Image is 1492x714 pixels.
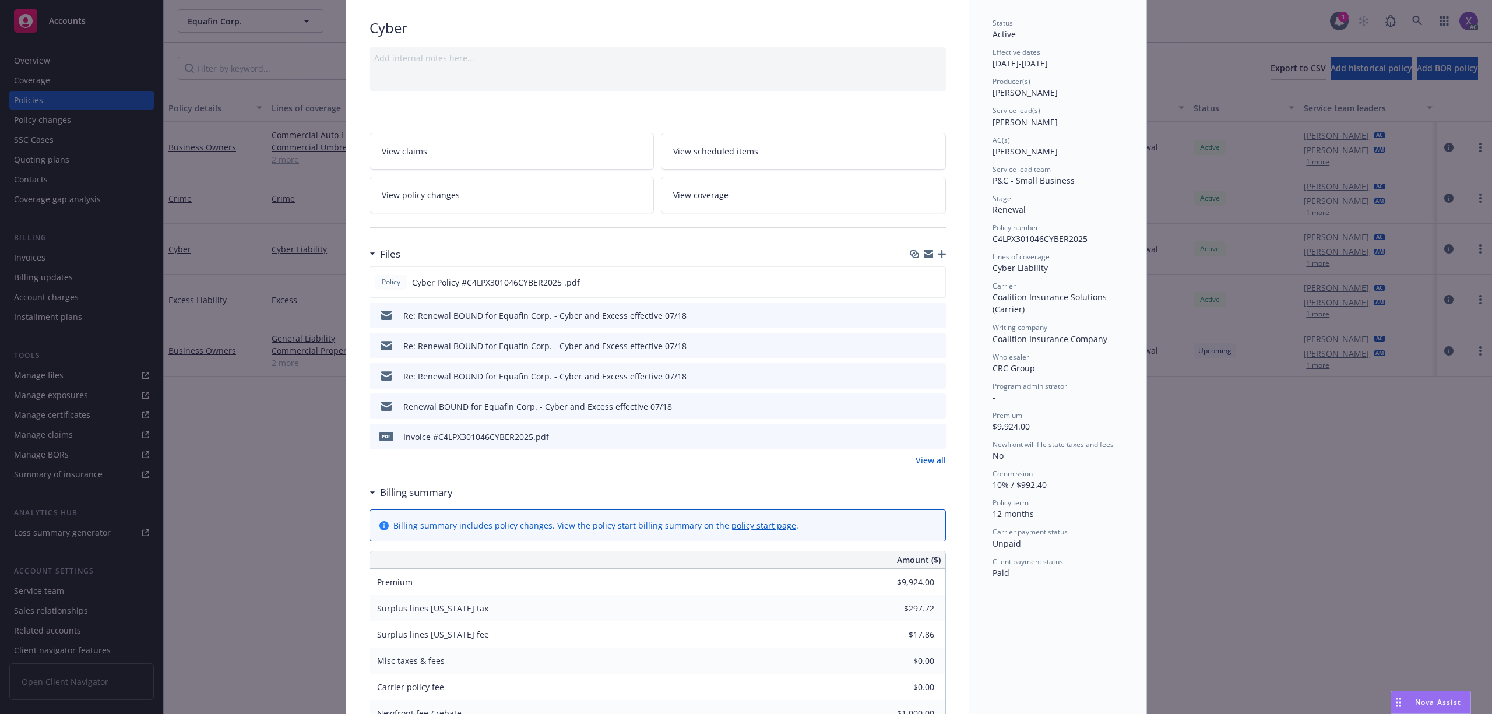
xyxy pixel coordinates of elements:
[1391,691,1471,714] button: Nova Assist
[377,603,488,614] span: Surplus lines [US_STATE] tax
[993,146,1058,157] span: [PERSON_NAME]
[993,262,1048,273] span: Cyber Liability
[912,340,921,352] button: download file
[931,340,941,352] button: preview file
[403,400,672,413] div: Renewal BOUND for Equafin Corp. - Cyber and Excess effective 07/18
[993,352,1029,362] span: Wholesaler
[374,52,941,64] div: Add internal notes here...
[731,520,796,531] a: policy start page
[865,652,941,670] input: 0.00
[993,281,1016,291] span: Carrier
[370,18,946,38] div: Cyber
[993,469,1033,479] span: Commission
[993,392,995,403] span: -
[912,276,921,289] button: download file
[993,410,1022,420] span: Premium
[993,333,1107,344] span: Coalition Insurance Company
[673,189,729,201] span: View coverage
[931,309,941,322] button: preview file
[993,233,1088,244] span: C4LPX301046CYBER2025
[993,567,1009,578] span: Paid
[377,576,413,588] span: Premium
[673,145,758,157] span: View scheduled items
[865,626,941,643] input: 0.00
[380,247,400,262] h3: Files
[865,600,941,617] input: 0.00
[993,175,1075,186] span: P&C - Small Business
[912,431,921,443] button: download file
[993,164,1051,174] span: Service lead team
[916,454,946,466] a: View all
[912,370,921,382] button: download file
[897,554,941,566] span: Amount ($)
[393,519,798,532] div: Billing summary includes policy changes. View the policy start billing summary on the .
[993,439,1114,449] span: Newfront will file state taxes and fees
[403,340,687,352] div: Re: Renewal BOUND for Equafin Corp. - Cyber and Excess effective 07/18
[370,247,400,262] div: Files
[865,678,941,696] input: 0.00
[379,277,403,287] span: Policy
[993,47,1123,69] div: [DATE] - [DATE]
[865,574,941,591] input: 0.00
[403,431,549,443] div: Invoice #C4LPX301046CYBER2025.pdf
[931,431,941,443] button: preview file
[993,18,1013,28] span: Status
[931,370,941,382] button: preview file
[930,276,941,289] button: preview file
[993,557,1063,567] span: Client payment status
[1391,691,1406,713] div: Drag to move
[993,479,1047,490] span: 10% / $992.40
[993,508,1034,519] span: 12 months
[993,291,1109,315] span: Coalition Insurance Solutions (Carrier)
[993,117,1058,128] span: [PERSON_NAME]
[382,189,460,201] span: View policy changes
[993,450,1004,461] span: No
[993,223,1039,233] span: Policy number
[661,177,946,213] a: View coverage
[377,629,489,640] span: Surplus lines [US_STATE] fee
[993,135,1010,145] span: AC(s)
[931,400,941,413] button: preview file
[370,177,654,213] a: View policy changes
[380,485,453,500] h3: Billing summary
[993,29,1016,40] span: Active
[993,204,1026,215] span: Renewal
[412,276,580,289] span: Cyber Policy #C4LPX301046CYBER2025 .pdf
[377,681,444,692] span: Carrier policy fee
[993,76,1030,86] span: Producer(s)
[912,400,921,413] button: download file
[912,309,921,322] button: download file
[993,252,1050,262] span: Lines of coverage
[993,421,1030,432] span: $9,924.00
[993,47,1040,57] span: Effective dates
[993,527,1068,537] span: Carrier payment status
[661,133,946,170] a: View scheduled items
[993,538,1021,549] span: Unpaid
[370,133,654,170] a: View claims
[993,87,1058,98] span: [PERSON_NAME]
[993,322,1047,332] span: Writing company
[993,363,1035,374] span: CRC Group
[379,432,393,441] span: pdf
[993,381,1067,391] span: Program administrator
[993,498,1029,508] span: Policy term
[993,105,1040,115] span: Service lead(s)
[382,145,427,157] span: View claims
[377,655,445,666] span: Misc taxes & fees
[403,370,687,382] div: Re: Renewal BOUND for Equafin Corp. - Cyber and Excess effective 07/18
[370,485,453,500] div: Billing summary
[403,309,687,322] div: Re: Renewal BOUND for Equafin Corp. - Cyber and Excess effective 07/18
[993,194,1011,203] span: Stage
[1415,697,1461,707] span: Nova Assist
